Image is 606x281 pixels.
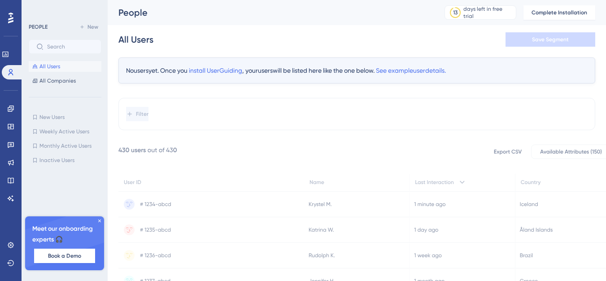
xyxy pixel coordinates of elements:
[453,9,458,16] div: 13
[463,5,513,20] div: days left in free trial
[523,5,595,20] button: Complete Installation
[118,6,422,19] div: People
[29,112,101,123] button: New Users
[29,155,101,166] button: Inactive Users
[87,23,98,31] span: New
[29,23,48,31] div: PEOPLE
[29,126,101,137] button: Weekly Active Users
[32,224,97,245] span: Meet our onboarding experts 🎧
[39,77,76,84] span: All Companies
[34,249,95,263] button: Book a Demo
[76,22,101,32] button: New
[506,32,595,47] button: Save Segment
[126,107,148,121] button: Filter
[39,114,65,121] span: New Users
[47,44,94,50] input: Search
[376,67,446,74] span: See example user details.
[136,110,148,118] span: Filter
[39,157,74,164] span: Inactive Users
[39,142,92,149] span: Monthly Active Users
[29,61,101,72] button: All Users
[29,75,101,86] button: All Companies
[39,128,89,135] span: Weekly Active Users
[29,140,101,151] button: Monthly Active Users
[48,252,81,259] span: Book a Demo
[532,36,569,43] span: Save Segment
[532,9,587,16] span: Complete Installation
[118,57,595,83] div: No users yet. Once you , your users will be listed here like the one below.
[189,67,242,74] span: install UserGuiding
[39,63,60,70] span: All Users
[118,33,153,46] div: All Users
